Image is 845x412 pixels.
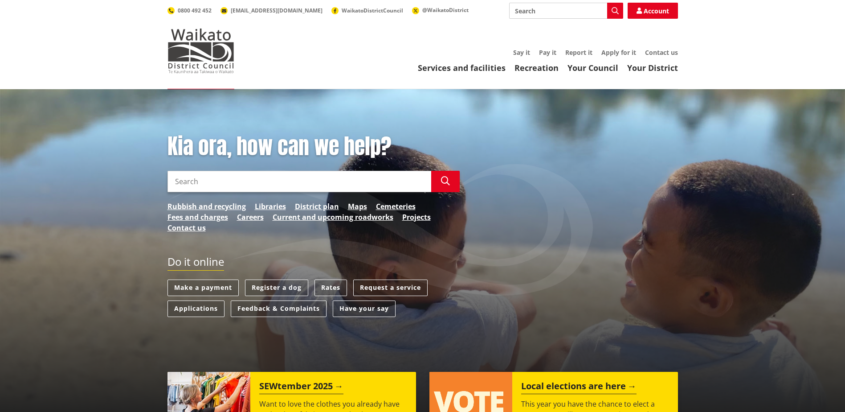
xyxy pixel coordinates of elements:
[167,222,206,233] a: Contact us
[273,212,393,222] a: Current and upcoming roadworks
[167,134,460,160] h1: Kia ora, how can we help?
[167,301,225,317] a: Applications
[167,280,239,296] a: Make a payment
[412,6,469,14] a: @WaikatoDistrict
[514,62,559,73] a: Recreation
[645,48,678,57] a: Contact us
[601,48,636,57] a: Apply for it
[333,301,396,317] a: Have your say
[167,171,431,192] input: Search input
[509,3,623,19] input: Search input
[220,7,322,14] a: [EMAIL_ADDRESS][DOMAIN_NAME]
[331,7,403,14] a: WaikatoDistrictCouncil
[259,381,343,394] h2: SEWtember 2025
[402,212,431,222] a: Projects
[231,7,322,14] span: [EMAIL_ADDRESS][DOMAIN_NAME]
[178,7,212,14] span: 0800 492 452
[167,29,234,73] img: Waikato District Council - Te Kaunihera aa Takiwaa o Waikato
[245,280,308,296] a: Register a dog
[565,48,592,57] a: Report it
[348,201,367,212] a: Maps
[231,301,327,317] a: Feedback & Complaints
[167,212,228,222] a: Fees and charges
[539,48,556,57] a: Pay it
[513,48,530,57] a: Say it
[255,201,286,212] a: Libraries
[422,6,469,14] span: @WaikatoDistrict
[628,3,678,19] a: Account
[314,280,347,296] a: Rates
[521,381,637,394] h2: Local elections are here
[295,201,339,212] a: District plan
[237,212,264,222] a: Careers
[353,280,428,296] a: Request a service
[567,62,618,73] a: Your Council
[342,7,403,14] span: WaikatoDistrictCouncil
[167,255,224,271] h2: Do it online
[627,62,678,73] a: Your District
[418,62,506,73] a: Services and facilities
[376,201,416,212] a: Cemeteries
[167,201,246,212] a: Rubbish and recycling
[167,7,212,14] a: 0800 492 452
